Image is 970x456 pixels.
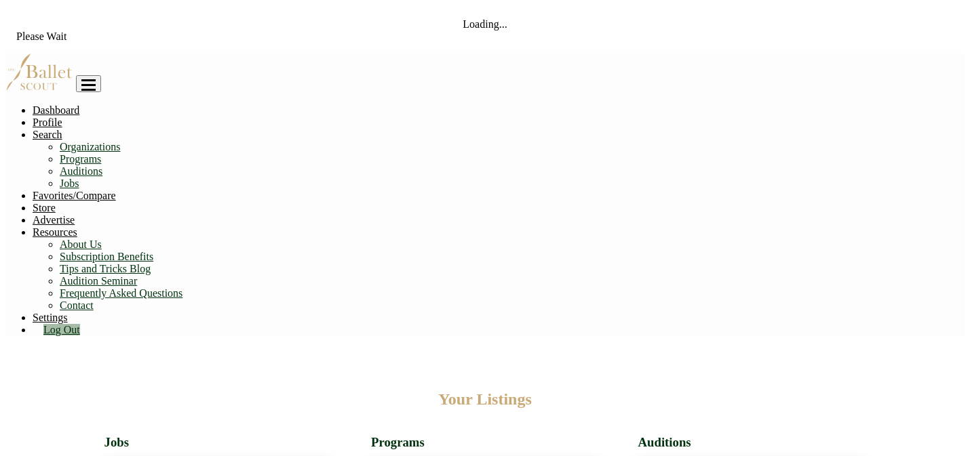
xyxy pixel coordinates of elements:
[60,178,79,189] a: Jobs
[60,251,153,262] a: Subscription Benefits
[33,141,965,190] ul: Resources
[5,390,965,409] h2: Your Listings
[60,153,101,165] a: Programs
[33,190,116,201] a: Favorites/Compare
[33,312,68,323] a: Settings
[33,202,56,213] a: Store
[60,299,94,311] a: Contact
[104,435,332,450] h3: Jobs
[638,435,866,450] h3: Auditions
[60,263,151,274] a: Tips and Tricks Blog
[60,165,102,177] a: Auditions
[16,30,954,43] div: Please Wait
[371,435,599,450] h3: Programs
[60,287,182,299] a: Frequently Asked Questions
[76,75,101,92] button: Toggle navigation
[60,239,102,250] a: About Us
[60,141,120,152] a: Organizations
[43,324,80,335] a: Log Out
[33,117,62,128] a: Profile
[33,129,62,140] a: Search
[33,104,79,116] a: Dashboard
[60,275,137,287] a: Audition Seminar
[33,239,965,312] ul: Resources
[463,18,507,30] span: Loading...
[33,226,77,238] a: Resources
[33,214,75,226] a: Advertise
